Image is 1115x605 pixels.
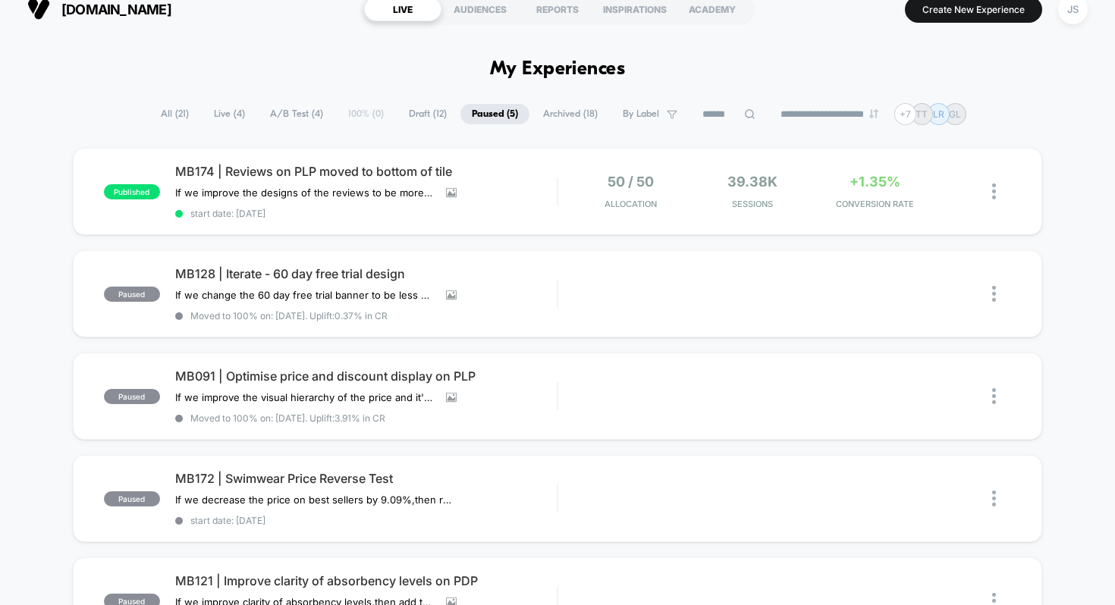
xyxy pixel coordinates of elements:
[175,164,557,179] span: MB174 | Reviews on PLP moved to bottom of tile
[916,108,928,120] p: TT
[894,103,916,125] div: + 7
[949,108,961,120] p: GL
[605,199,657,209] span: Allocation
[175,208,557,219] span: start date: [DATE]
[992,388,996,404] img: close
[104,287,160,302] span: paused
[175,391,435,403] span: If we improve the visual hierarchy of the price and it's related promotion then PDV and CR will i...
[61,2,171,17] span: [DOMAIN_NAME]
[696,199,810,209] span: Sessions
[175,289,435,301] span: If we change the 60 day free trial banner to be less distracting from the primary CTA,then conver...
[203,104,256,124] span: Live ( 4 )
[175,368,557,384] span: MB091 | Optimise price and discount display on PLP
[869,109,878,118] img: end
[104,491,160,506] span: paused
[149,104,200,124] span: All ( 21 )
[992,286,996,302] img: close
[532,104,609,124] span: Archived ( 18 )
[175,494,457,506] span: If we decrease the price on best sellers by 9.09%,then revenue will increase,because customers ar...
[397,104,458,124] span: Draft ( 12 )
[933,108,944,120] p: LR
[175,573,557,588] span: MB121 | Improve clarity of absorbency levels on PDP
[175,187,435,199] span: If we improve the designs of the reviews to be more visible and credible,then conversions will in...
[259,104,334,124] span: A/B Test ( 4 )
[727,174,777,190] span: 39.38k
[104,184,160,199] span: published
[460,104,529,124] span: Paused ( 5 )
[623,108,659,120] span: By Label
[490,58,626,80] h1: My Experiences
[850,174,900,190] span: +1.35%
[190,310,388,321] span: Moved to 100% on: [DATE] . Uplift: 0.37% in CR
[190,412,385,424] span: Moved to 100% on: [DATE] . Uplift: 3.91% in CR
[818,199,932,209] span: CONVERSION RATE
[992,491,996,506] img: close
[175,266,557,281] span: MB128 | Iterate - 60 day free trial design
[992,183,996,199] img: close
[175,515,557,526] span: start date: [DATE]
[104,389,160,404] span: paused
[175,471,557,486] span: MB172 | Swimwear Price Reverse Test
[608,174,654,190] span: 50 / 50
